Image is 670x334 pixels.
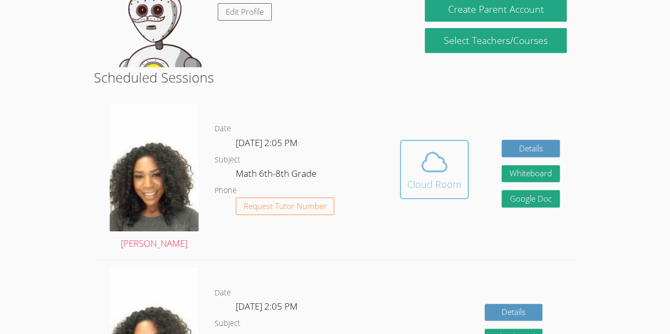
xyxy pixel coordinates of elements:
[236,197,335,215] button: Request Tutor Number
[110,104,199,251] a: [PERSON_NAME]
[236,137,298,149] span: [DATE] 2:05 PM
[236,166,318,184] dd: Math 6th-8th Grade
[485,304,543,321] a: Details
[215,122,231,136] dt: Date
[236,300,298,312] span: [DATE] 2:05 PM
[215,154,240,167] dt: Subject
[215,184,237,197] dt: Phone
[502,165,560,183] button: Whiteboard
[502,140,560,157] a: Details
[94,67,576,87] h2: Scheduled Sessions
[425,28,566,53] a: Select Teachers/Courses
[400,140,469,199] button: Cloud Room
[244,202,327,210] span: Request Tutor Number
[215,317,240,330] dt: Subject
[110,104,199,231] img: avatar.png
[407,177,461,192] div: Cloud Room
[215,286,231,300] dt: Date
[218,3,272,21] a: Edit Profile
[502,190,560,207] a: Google Doc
